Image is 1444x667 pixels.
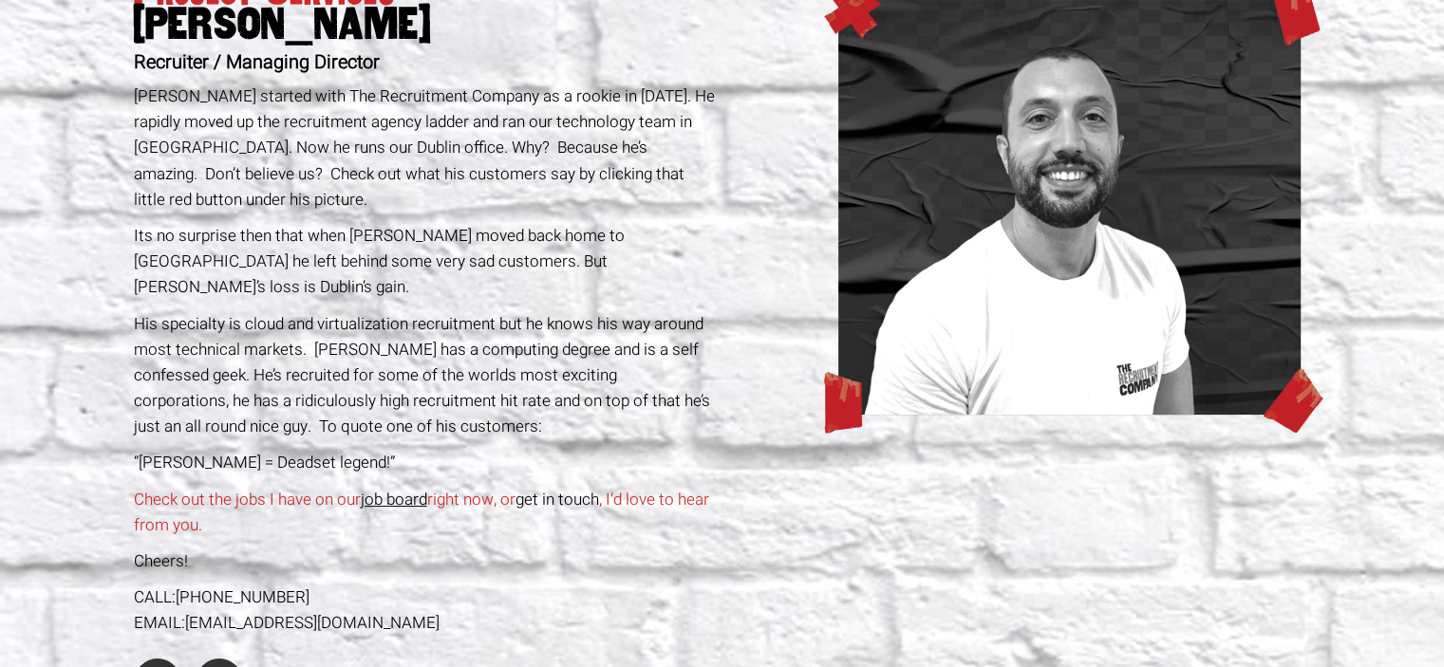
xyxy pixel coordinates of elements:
span: Its no surprise then that when [PERSON_NAME] moved back home to [GEOGRAPHIC_DATA] he left behind ... [134,224,625,299]
p: Check out the jobs I have on our right now, or , I’d love to hear from you. [134,487,716,538]
a: get in touch [516,488,599,511]
span: [PERSON_NAME] started with The Recruitment Company as a rookie in [DATE]. He rapidly moved up the... [134,84,715,212]
span: [PERSON_NAME] [134,8,716,42]
div: CALL: [134,584,716,610]
p: Cheers! [134,548,716,574]
a: [EMAIL_ADDRESS][DOMAIN_NAME] [185,611,440,635]
span: “[PERSON_NAME] = Deadset legend!” [134,451,395,474]
span: His specialty is cloud and virtualization recruitment but he knows his way around most technical ... [134,312,710,439]
h2: Recruiter / Managing Director [134,52,716,73]
div: EMAIL: [134,610,716,636]
a: job board [361,488,427,511]
a: [PHONE_NUMBER] [176,585,309,609]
